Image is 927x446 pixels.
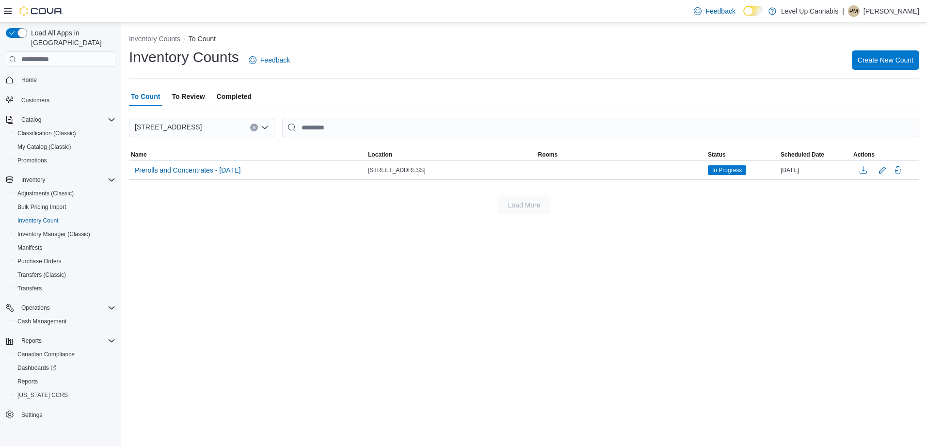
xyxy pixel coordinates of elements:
button: Settings [2,408,119,422]
span: My Catalog (Classic) [14,141,115,153]
span: Load All Apps in [GEOGRAPHIC_DATA] [27,28,115,48]
span: Feedback [260,55,290,65]
span: Home [17,74,115,86]
span: Customers [17,94,115,106]
span: Transfers (Classic) [17,271,66,279]
span: [US_STATE] CCRS [17,391,68,399]
a: Adjustments (Classic) [14,188,78,199]
span: Canadian Compliance [17,350,75,358]
a: Transfers [14,283,46,294]
span: Promotions [14,155,115,166]
a: Dashboards [10,361,119,375]
span: Prerolls and Concentrates - [DATE] [135,165,240,175]
span: Cash Management [14,316,115,327]
button: Rooms [536,149,706,160]
button: To Count [189,35,216,43]
span: Dashboards [17,364,56,372]
span: Manifests [17,244,42,252]
div: [DATE] [779,164,851,176]
span: Adjustments (Classic) [14,188,115,199]
button: Promotions [10,154,119,167]
button: Operations [17,302,54,314]
span: Rooms [538,151,558,159]
span: Scheduled Date [781,151,824,159]
a: Canadian Compliance [14,349,79,360]
button: My Catalog (Classic) [10,140,119,154]
button: Reports [17,335,46,347]
span: Catalog [21,116,41,124]
button: Inventory [2,173,119,187]
span: Actions [853,151,875,159]
span: Purchase Orders [17,257,62,265]
button: Inventory Counts [129,35,180,43]
button: Purchase Orders [10,255,119,268]
button: Operations [2,301,119,315]
div: Patrick McGinley [848,5,860,17]
button: Cash Management [10,315,119,328]
span: Name [131,151,147,159]
span: Transfers (Classic) [14,269,115,281]
span: Inventory [21,176,45,184]
button: Scheduled Date [779,149,851,160]
button: Inventory [17,174,49,186]
button: Adjustments (Classic) [10,187,119,200]
a: Reports [14,376,42,387]
a: Promotions [14,155,51,166]
span: Completed [217,87,252,106]
span: Classification (Classic) [17,129,76,137]
span: Settings [17,409,115,421]
span: Promotions [17,157,47,164]
h1: Inventory Counts [129,48,239,67]
a: Feedback [690,1,739,21]
a: Inventory Count [14,215,63,226]
button: [US_STATE] CCRS [10,388,119,402]
a: My Catalog (Classic) [14,141,75,153]
nav: An example of EuiBreadcrumbs [129,34,919,46]
span: My Catalog (Classic) [17,143,71,151]
a: Bulk Pricing Import [14,201,70,213]
a: Feedback [245,50,294,70]
span: Inventory [17,174,115,186]
span: Reports [14,376,115,387]
p: [PERSON_NAME] [863,5,919,17]
p: | [842,5,844,17]
button: Create New Count [852,50,919,70]
button: Catalog [2,113,119,127]
span: To Count [131,87,160,106]
span: Inventory Manager (Classic) [17,230,90,238]
button: Transfers [10,282,119,295]
span: [STREET_ADDRESS] [135,121,202,133]
a: Transfers (Classic) [14,269,70,281]
button: Load More [497,195,551,215]
span: Location [368,151,392,159]
button: Canadian Compliance [10,348,119,361]
img: Cova [19,6,63,16]
span: To Review [172,87,205,106]
button: Location [366,149,536,160]
a: Cash Management [14,316,70,327]
button: Customers [2,93,119,107]
button: Clear input [250,124,258,131]
button: Bulk Pricing Import [10,200,119,214]
button: Name [129,149,366,160]
a: Classification (Classic) [14,127,80,139]
span: Reports [17,378,38,385]
button: Inventory Manager (Classic) [10,227,119,241]
span: Cash Management [17,318,66,325]
span: Washington CCRS [14,389,115,401]
a: Inventory Manager (Classic) [14,228,94,240]
span: Inventory Count [14,215,115,226]
a: [US_STATE] CCRS [14,389,72,401]
a: Dashboards [14,362,60,374]
span: Catalog [17,114,115,126]
span: Feedback [705,6,735,16]
span: Create New Count [858,55,913,65]
span: Operations [21,304,50,312]
button: Classification (Classic) [10,127,119,140]
span: Load More [508,200,541,210]
p: Level Up Cannabis [781,5,838,17]
span: PM [849,5,858,17]
span: Canadian Compliance [14,349,115,360]
span: Inventory Count [17,217,59,224]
